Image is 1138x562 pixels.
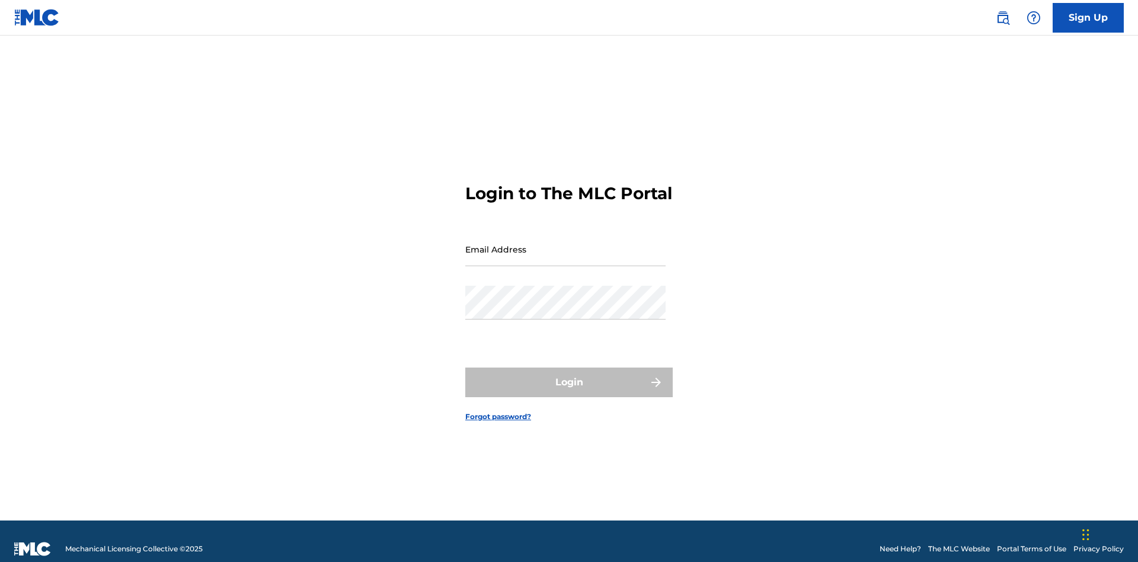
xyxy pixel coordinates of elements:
h3: Login to The MLC Portal [465,183,672,204]
a: The MLC Website [928,544,990,554]
img: help [1027,11,1041,25]
a: Portal Terms of Use [997,544,1066,554]
div: Drag [1082,517,1089,553]
a: Sign Up [1053,3,1124,33]
span: Mechanical Licensing Collective © 2025 [65,544,203,554]
a: Privacy Policy [1073,544,1124,554]
img: MLC Logo [14,9,60,26]
iframe: Chat Widget [1079,505,1138,562]
a: Forgot password? [465,411,531,422]
a: Public Search [991,6,1015,30]
img: search [996,11,1010,25]
div: Help [1022,6,1046,30]
img: logo [14,542,51,556]
a: Need Help? [880,544,921,554]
